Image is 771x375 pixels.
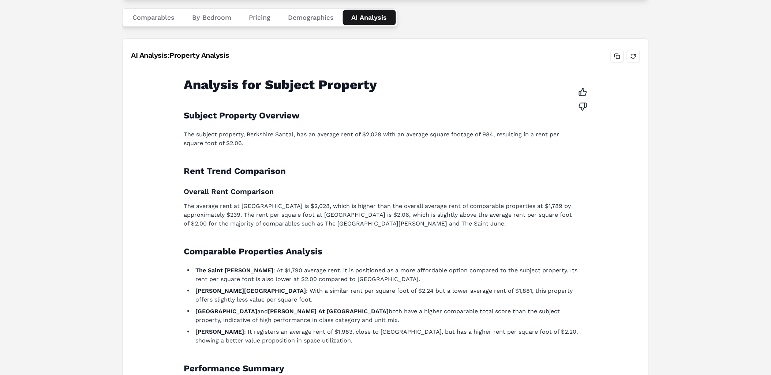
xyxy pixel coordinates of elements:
[184,363,579,374] h2: Performance Summary
[196,328,244,335] strong: [PERSON_NAME]
[627,50,640,63] button: Refresh analysis
[196,308,258,315] strong: [GEOGRAPHIC_DATA]
[184,130,579,148] p: The subject property, Berkshire Santal, has an average rent of $2,028 with an average square foot...
[184,186,579,197] h3: Overall Rent Comparison
[343,10,396,25] button: AI Analysis
[184,202,579,228] p: The average rent at [GEOGRAPHIC_DATA] is $2,028, which is higher than the overall average rent of...
[194,307,579,325] li: and both have a higher comparable total score than the subject property, indicative of high perfo...
[194,287,579,304] li: : With a similar rent per square foot of $2.24 but a lower average rent of $1,881, this property ...
[184,246,579,257] h2: Comparable Properties Analysis
[184,77,579,92] h1: Analysis for Subject Property
[196,267,274,274] strong: The Saint [PERSON_NAME]
[184,110,579,121] h2: Subject Property Overview
[280,10,343,25] button: Demographics
[240,10,280,25] button: Pricing
[184,10,240,25] button: By Bedroom
[196,287,306,294] strong: [PERSON_NAME][GEOGRAPHIC_DATA]
[124,10,184,25] button: Comparables
[184,165,579,177] h2: Rent Trend Comparison
[194,266,579,284] li: : At $1,790 average rent, it is positioned as a more affordable option compared to the subject pr...
[194,327,579,345] li: : It registers an average rent of $1,983, close to [GEOGRAPHIC_DATA], but has a higher rent per s...
[268,308,389,315] strong: [PERSON_NAME] At [GEOGRAPHIC_DATA]
[131,50,230,60] div: AI Analysis: Property Analysis
[611,50,624,63] button: Copy analysis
